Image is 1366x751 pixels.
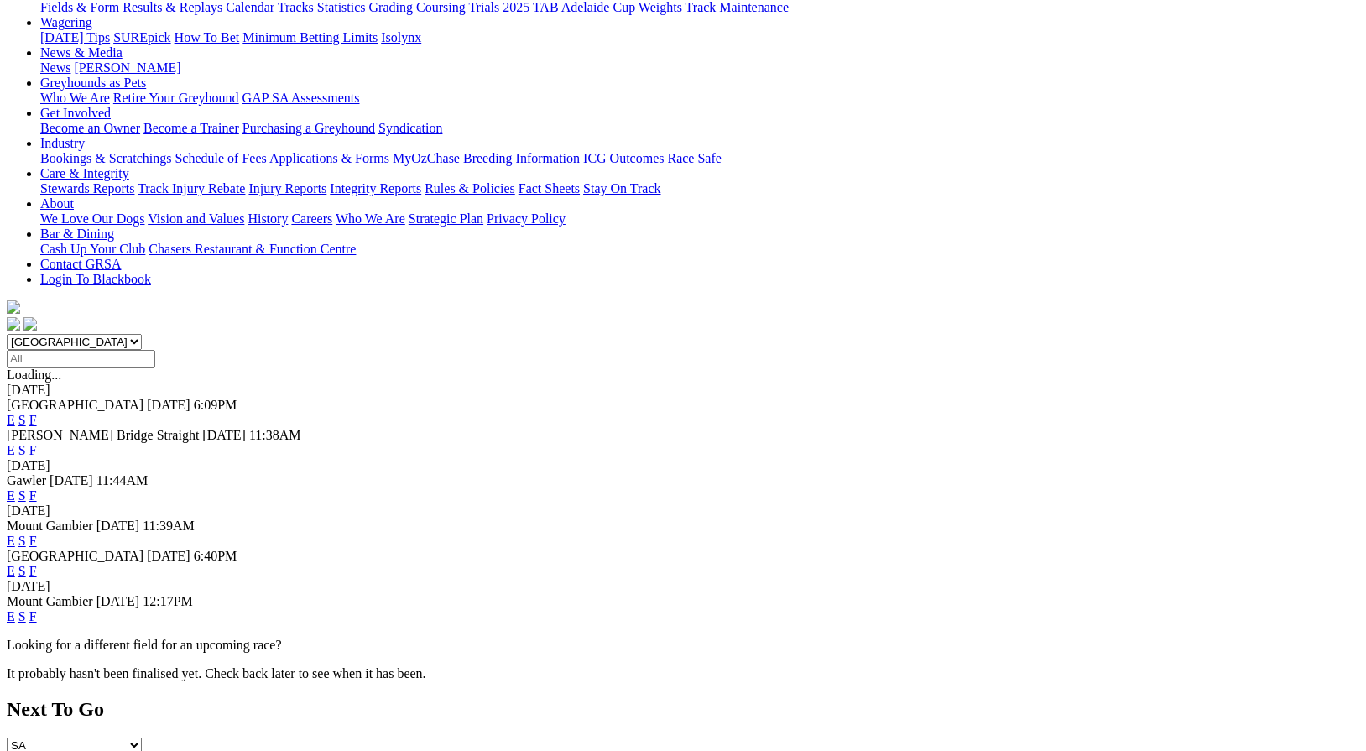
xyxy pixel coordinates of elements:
span: [DATE] [96,519,140,533]
a: [DATE] Tips [40,30,110,44]
input: Select date [7,350,155,368]
a: GAP SA Assessments [242,91,360,105]
a: F [29,413,37,427]
a: E [7,413,15,427]
a: F [29,609,37,623]
span: 6:40PM [194,549,237,563]
a: Fact Sheets [519,181,580,196]
a: Integrity Reports [330,181,421,196]
span: [DATE] [202,428,246,442]
a: Minimum Betting Limits [242,30,378,44]
a: History [248,211,288,226]
a: Get Involved [40,106,111,120]
a: E [7,534,15,548]
img: twitter.svg [23,317,37,331]
div: Care & Integrity [40,181,1359,196]
div: News & Media [40,60,1359,76]
a: Schedule of Fees [175,151,266,165]
span: Mount Gambier [7,594,93,608]
a: Rules & Policies [425,181,515,196]
a: Breeding Information [463,151,580,165]
span: [DATE] [96,594,140,608]
a: Syndication [378,121,442,135]
div: Get Involved [40,121,1359,136]
img: logo-grsa-white.png [7,300,20,314]
partial: It probably hasn't been finalised yet. Check back later to see when it has been. [7,666,426,681]
a: About [40,196,74,211]
a: E [7,609,15,623]
span: [DATE] [50,473,93,488]
a: E [7,443,15,457]
span: 11:38AM [249,428,301,442]
a: SUREpick [113,30,170,44]
a: We Love Our Dogs [40,211,144,226]
a: F [29,564,37,578]
a: Isolynx [381,30,421,44]
a: Become a Trainer [143,121,239,135]
a: F [29,443,37,457]
a: E [7,488,15,503]
a: Privacy Policy [487,211,566,226]
span: [DATE] [147,398,190,412]
a: News [40,60,70,75]
a: ICG Outcomes [583,151,664,165]
a: S [18,564,26,578]
a: Contact GRSA [40,257,121,271]
span: 6:09PM [194,398,237,412]
p: Looking for a different field for an upcoming race? [7,638,1359,653]
div: [DATE] [7,458,1359,473]
a: Bar & Dining [40,227,114,241]
a: Strategic Plan [409,211,483,226]
a: News & Media [40,45,123,60]
a: S [18,413,26,427]
a: Wagering [40,15,92,29]
a: S [18,488,26,503]
span: 12:17PM [143,594,193,608]
a: Track Injury Rebate [138,181,245,196]
a: Who We Are [40,91,110,105]
div: About [40,211,1359,227]
div: Greyhounds as Pets [40,91,1359,106]
span: Gawler [7,473,46,488]
a: Care & Integrity [40,166,129,180]
span: Mount Gambier [7,519,93,533]
div: Industry [40,151,1359,166]
a: Injury Reports [248,181,326,196]
a: Bookings & Scratchings [40,151,171,165]
a: Race Safe [667,151,721,165]
div: Bar & Dining [40,242,1359,257]
span: [GEOGRAPHIC_DATA] [7,549,143,563]
a: Applications & Forms [269,151,389,165]
a: Greyhounds as Pets [40,76,146,90]
a: Chasers Restaurant & Function Centre [149,242,356,256]
span: [GEOGRAPHIC_DATA] [7,398,143,412]
h2: Next To Go [7,698,1359,721]
span: Loading... [7,368,61,382]
span: 11:44AM [96,473,149,488]
a: Stewards Reports [40,181,134,196]
span: [PERSON_NAME] Bridge Straight [7,428,199,442]
a: E [7,564,15,578]
a: S [18,443,26,457]
a: Careers [291,211,332,226]
a: MyOzChase [393,151,460,165]
a: How To Bet [175,30,240,44]
span: [DATE] [147,549,190,563]
div: [DATE] [7,503,1359,519]
img: facebook.svg [7,317,20,331]
a: Stay On Track [583,181,660,196]
a: Become an Owner [40,121,140,135]
a: S [18,534,26,548]
a: S [18,609,26,623]
a: Vision and Values [148,211,244,226]
a: Industry [40,136,85,150]
a: Retire Your Greyhound [113,91,239,105]
a: Cash Up Your Club [40,242,145,256]
div: [DATE] [7,383,1359,398]
a: F [29,488,37,503]
a: Who We Are [336,211,405,226]
div: [DATE] [7,579,1359,594]
a: F [29,534,37,548]
span: 11:39AM [143,519,195,533]
a: Purchasing a Greyhound [242,121,375,135]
